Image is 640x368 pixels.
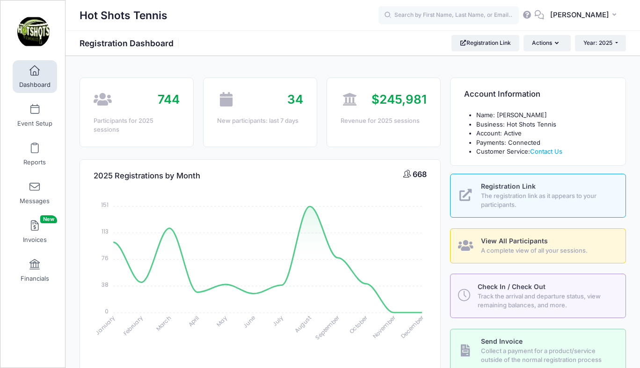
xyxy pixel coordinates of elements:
[217,116,303,126] div: New participants: last 7 days
[413,170,427,179] span: 668
[575,35,626,51] button: Year: 2025
[544,5,626,26] button: [PERSON_NAME]
[550,10,609,20] span: [PERSON_NAME]
[0,10,66,54] a: Hot Shots Tennis
[481,347,615,365] span: Collect a payment for a product/service outside of the normal registration process
[94,314,117,337] tspan: January
[348,313,370,335] tspan: October
[476,129,612,138] li: Account: Active
[13,99,57,132] a: Event Setup
[450,228,626,263] a: View All Participants A complete view of all your sessions.
[450,274,626,318] a: Check In / Check Out Track the arrival and departure status, view remaining balances, and more.
[476,111,612,120] li: Name: [PERSON_NAME]
[94,163,200,189] h4: 2025 Registrations by Month
[102,280,109,288] tspan: 38
[451,35,519,51] a: Registration Link
[287,92,303,106] span: 34
[105,307,109,315] tspan: 0
[341,116,427,126] div: Revenue for 2025 sessions
[23,158,46,166] span: Reports
[21,275,49,283] span: Financials
[17,120,52,127] span: Event Setup
[19,81,51,89] span: Dashboard
[101,201,109,209] tspan: 151
[80,38,182,48] h1: Registration Dashboard
[215,314,229,328] tspan: May
[524,35,570,51] button: Actions
[23,236,47,244] span: Invoices
[481,191,615,210] span: The registration link as it appears to your participants.
[271,314,285,328] tspan: July
[313,313,341,341] tspan: September
[94,116,180,134] div: Participants for 2025 sessions
[122,314,145,337] tspan: February
[241,314,257,329] tspan: June
[378,6,519,25] input: Search by First Name, Last Name, or Email...
[13,254,57,287] a: Financials
[102,227,109,235] tspan: 113
[80,5,167,26] h1: Hot Shots Tennis
[20,197,50,205] span: Messages
[154,314,173,333] tspan: March
[478,283,545,290] span: Check In / Check Out
[481,182,536,190] span: Registration Link
[102,254,109,262] tspan: 76
[450,174,626,218] a: Registration Link The registration link as it appears to your participants.
[187,314,201,328] tspan: April
[481,337,523,345] span: Send Invoice
[16,14,51,50] img: Hot Shots Tennis
[13,177,57,209] a: Messages
[464,81,540,108] h4: Account Information
[13,215,57,248] a: InvoicesNew
[40,215,57,223] span: New
[13,60,57,93] a: Dashboard
[476,120,612,129] li: Business: Hot Shots Tennis
[476,138,612,148] li: Payments: Connected
[530,148,562,155] a: Contact Us
[293,314,313,334] tspan: August
[158,92,180,106] span: 744
[13,138,57,170] a: Reports
[583,39,612,46] span: Year: 2025
[476,147,612,156] li: Customer Service:
[371,313,398,340] tspan: November
[371,92,427,106] span: $245,981
[481,246,615,255] span: A complete view of all your sessions.
[399,313,426,340] tspan: December
[478,292,615,310] span: Track the arrival and departure status, view remaining balances, and more.
[481,237,548,245] span: View All Participants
